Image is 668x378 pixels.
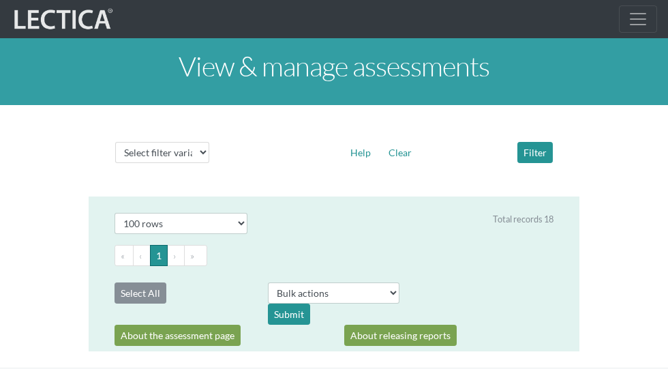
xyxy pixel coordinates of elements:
button: Help [344,142,377,163]
button: Select All [115,282,166,304]
a: About the assessment page [115,325,241,346]
button: Filter [517,142,553,163]
button: Go to page 1 [150,245,168,266]
ul: Pagination [115,245,553,266]
div: Total records 18 [493,213,553,226]
button: Toggle navigation [619,5,657,33]
a: About releasing reports [344,325,457,346]
button: Clear [382,142,418,163]
div: Submit [268,304,310,325]
img: lecticalive [11,6,113,32]
a: Help [344,145,377,158]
